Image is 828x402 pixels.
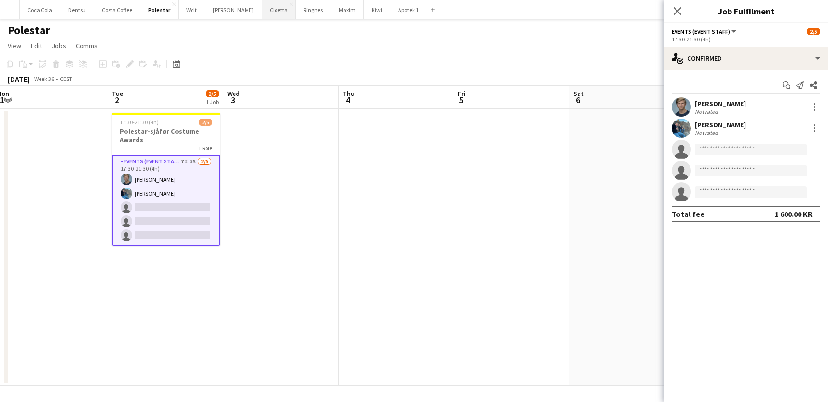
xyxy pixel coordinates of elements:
[20,0,60,19] button: Coca Cola
[27,40,46,52] a: Edit
[296,0,331,19] button: Ringnes
[205,0,262,19] button: [PERSON_NAME]
[664,47,828,70] div: Confirmed
[807,28,820,35] span: 2/5
[206,98,219,106] div: 1 Job
[198,145,212,152] span: 1 Role
[179,0,205,19] button: Wolt
[456,94,466,106] span: 5
[120,119,159,126] span: 17:30-21:30 (4h)
[695,99,746,108] div: [PERSON_NAME]
[226,94,240,106] span: 3
[60,75,72,82] div: CEST
[672,28,738,35] button: Events (Event Staff)
[364,0,390,19] button: Kiwi
[695,108,720,115] div: Not rated
[331,0,364,19] button: Maxim
[672,28,730,35] span: Events (Event Staff)
[199,119,212,126] span: 2/5
[112,155,220,246] app-card-role: Events (Event Staff)7I3A2/517:30-21:30 (4h)[PERSON_NAME][PERSON_NAME]
[262,0,296,19] button: Cloetta
[112,113,220,246] app-job-card: 17:30-21:30 (4h)2/5Polestar-sjåfør Costume Awards1 RoleEvents (Event Staff)7I3A2/517:30-21:30 (4h...
[573,89,584,98] span: Sat
[52,41,66,50] span: Jobs
[572,94,584,106] span: 6
[672,36,820,43] div: 17:30-21:30 (4h)
[32,75,56,82] span: Week 36
[112,89,123,98] span: Tue
[140,0,179,19] button: Polestar
[390,0,427,19] button: Apotek 1
[206,90,219,97] span: 2/5
[31,41,42,50] span: Edit
[458,89,466,98] span: Fri
[8,23,50,38] h1: Polestar
[72,40,101,52] a: Comms
[664,5,828,17] h3: Job Fulfilment
[343,89,355,98] span: Thu
[76,41,97,50] span: Comms
[695,129,720,136] div: Not rated
[341,94,355,106] span: 4
[227,89,240,98] span: Wed
[8,41,21,50] span: View
[695,121,746,129] div: [PERSON_NAME]
[112,127,220,144] h3: Polestar-sjåfør Costume Awards
[8,74,30,84] div: [DATE]
[775,209,813,219] div: 1 600.00 KR
[110,94,123,106] span: 2
[94,0,140,19] button: Costa Coffee
[48,40,70,52] a: Jobs
[4,40,25,52] a: View
[672,209,704,219] div: Total fee
[60,0,94,19] button: Dentsu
